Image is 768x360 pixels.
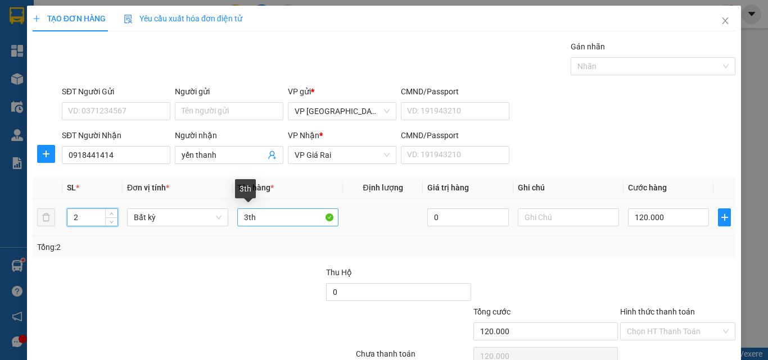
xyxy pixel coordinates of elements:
[175,85,283,98] div: Người gửi
[109,218,115,225] span: down
[710,6,741,37] button: Close
[288,85,396,98] div: VP gửi
[326,268,352,277] span: Thu Hộ
[124,14,242,23] span: Yêu cầu xuất hóa đơn điện tử
[37,208,55,226] button: delete
[33,15,40,22] span: plus
[38,149,55,158] span: plus
[620,307,695,316] label: Hình thức thanh toán
[628,183,667,192] span: Cước hàng
[237,183,274,192] span: Tên hàng
[401,85,509,98] div: CMND/Passport
[473,307,511,316] span: Tổng cước
[363,183,403,192] span: Định lượng
[33,14,106,23] span: TẠO ĐƠN HÀNG
[571,42,605,51] label: Gán nhãn
[67,183,76,192] span: SL
[175,129,283,142] div: Người nhận
[719,213,730,222] span: plus
[427,183,469,192] span: Giá trị hàng
[518,208,619,226] input: Ghi Chú
[37,241,297,253] div: Tổng: 2
[718,208,731,226] button: plus
[721,16,730,25] span: close
[235,179,256,198] div: 3th
[109,211,115,217] span: up
[105,209,118,217] span: Increase Value
[427,208,508,226] input: 0
[105,217,118,226] span: Decrease Value
[268,151,277,160] span: user-add
[62,129,170,142] div: SĐT Người Nhận
[237,208,338,226] input: VD: Bàn, Ghế
[37,145,55,163] button: plus
[124,15,133,24] img: icon
[513,177,624,199] th: Ghi chú
[62,85,170,98] div: SĐT Người Gửi
[295,103,390,120] span: VP Sài Gòn
[288,131,319,140] span: VP Nhận
[134,209,222,226] span: Bất kỳ
[295,147,390,163] span: VP Giá Rai
[127,183,169,192] span: Đơn vị tính
[401,129,509,142] div: CMND/Passport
